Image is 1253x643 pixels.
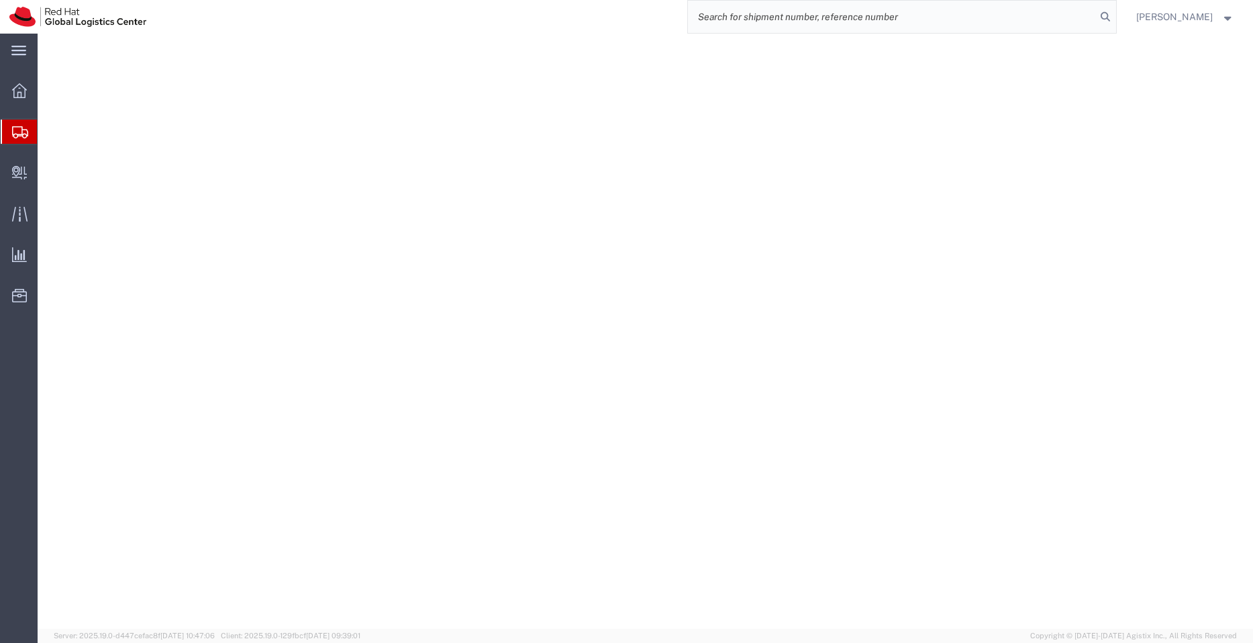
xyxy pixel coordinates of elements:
input: Search for shipment number, reference number [688,1,1096,33]
span: Server: 2025.19.0-d447cefac8f [54,632,215,640]
span: [DATE] 10:47:06 [160,632,215,640]
span: Pallav Sen Gupta [1136,9,1213,24]
span: Copyright © [DATE]-[DATE] Agistix Inc., All Rights Reserved [1030,630,1237,642]
span: Client: 2025.19.0-129fbcf [221,632,360,640]
span: [DATE] 09:39:01 [306,632,360,640]
button: [PERSON_NAME] [1136,9,1235,25]
img: logo [9,7,146,27]
iframe: FS Legacy Container [38,34,1253,629]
